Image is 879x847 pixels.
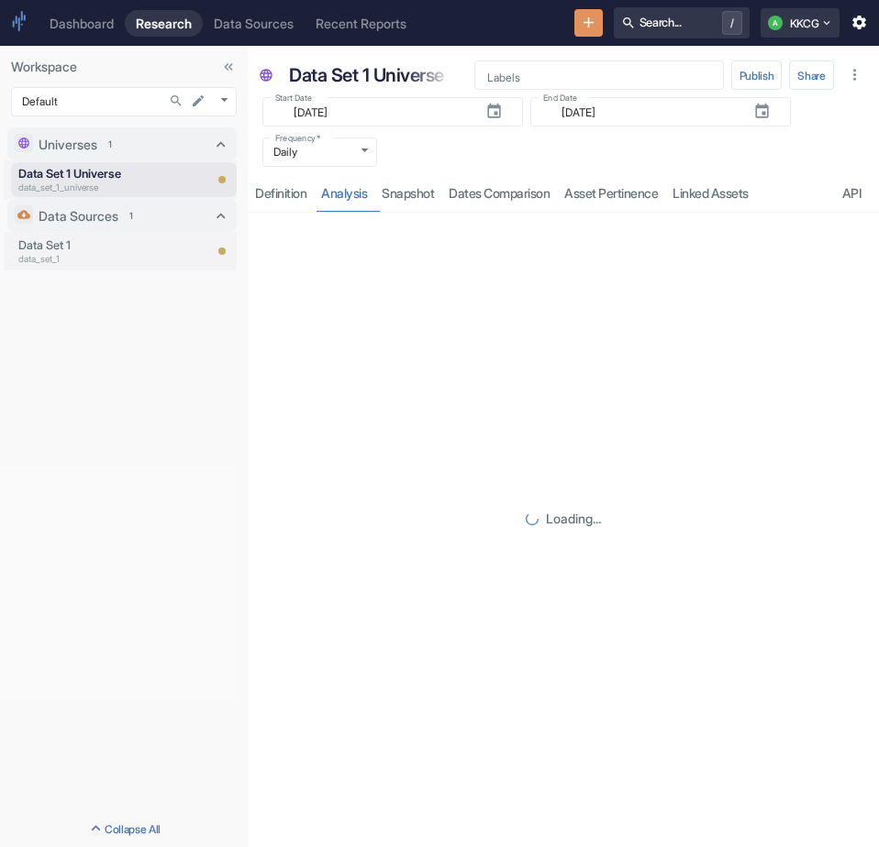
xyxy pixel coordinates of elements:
div: Recent Reports [316,16,406,31]
a: Dates Comparison [441,174,557,212]
button: Collapse All [4,814,244,843]
a: Data Sources [203,10,305,37]
a: analysis [314,174,374,212]
span: Universe [259,68,273,86]
p: Data Sources [39,206,118,225]
div: Daily [262,137,377,167]
input: yyyy-mm-dd [551,102,739,123]
button: AKKCG [761,8,840,38]
p: data_set_1_universe [18,181,154,194]
div: Definition [255,185,306,202]
div: Research [136,16,192,31]
label: End Date [543,92,577,104]
div: Data Sources1 [7,199,237,232]
button: Publish [731,60,783,90]
input: yyyy-mm-dd [283,102,471,123]
div: Default [11,87,237,116]
p: Loading... [546,509,601,528]
button: New Resource [574,9,603,38]
button: edit [186,89,210,113]
div: Universes1 [7,127,237,160]
p: Data Set 1 Universe [289,61,444,89]
span: 1 [102,137,118,151]
div: resource tabs [248,174,879,212]
button: Search... [164,89,188,113]
div: A [768,16,783,30]
p: Workspace [11,57,237,76]
button: Collapse Sidebar [217,55,240,79]
a: Linked Assets [665,174,756,212]
div: Dashboard [50,16,114,31]
a: Asset Pertinence [557,174,665,212]
span: 1 [123,209,139,223]
div: Data Set 1 Universe [284,57,449,93]
a: Snapshot [374,174,441,212]
a: Data Set 1data_set_1 [18,236,202,266]
p: Data Set 1 [18,236,202,254]
p: Universes [39,135,97,154]
p: data_set_1 [18,252,202,266]
a: Dashboard [39,10,125,37]
label: Frequency [275,132,321,144]
a: API [835,174,869,212]
label: Start Date [275,92,312,104]
p: Data Set 1 Universe [18,165,154,182]
a: Research [125,10,203,37]
a: Data Set 1 Universedata_set_1_universe [18,165,154,194]
div: Data Sources [214,16,294,31]
a: Recent Reports [305,10,417,37]
button: Search.../ [614,7,750,38]
button: Share [789,60,833,90]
